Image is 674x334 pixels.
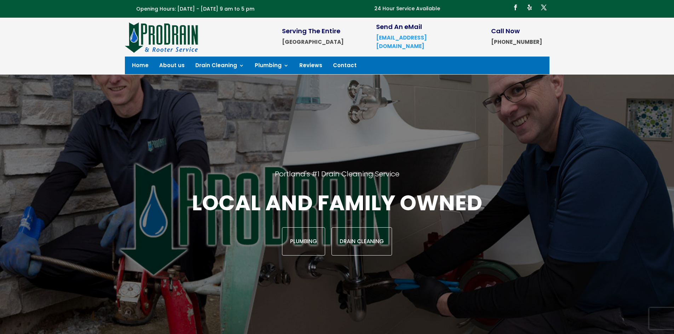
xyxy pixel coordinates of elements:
span: Call Now [491,27,520,35]
a: Follow on Facebook [510,2,521,13]
img: site-logo-100h [125,21,199,53]
a: Follow on Yelp [524,2,535,13]
a: Drain Cleaning [332,227,392,256]
a: Home [132,63,149,71]
span: Opening Hours: [DATE] - [DATE] 9 am to 5 pm [136,5,254,12]
a: Reviews [299,63,322,71]
strong: [PHONE_NUMBER] [491,38,542,46]
strong: [GEOGRAPHIC_DATA] [282,38,344,46]
span: Serving The Entire [282,27,340,35]
p: 24 Hour Service Available [374,5,440,13]
a: [EMAIL_ADDRESS][DOMAIN_NAME] [376,34,427,50]
div: Local and family owned [88,189,586,256]
a: About us [159,63,185,71]
a: Plumbing [255,63,289,71]
span: Send An eMail [376,22,422,31]
a: Plumbing [282,227,325,256]
h2: Portland's #1 Drain Cleaning Service [88,169,586,189]
a: Contact [333,63,357,71]
a: Drain Cleaning [195,63,244,71]
a: Follow on X [538,2,549,13]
